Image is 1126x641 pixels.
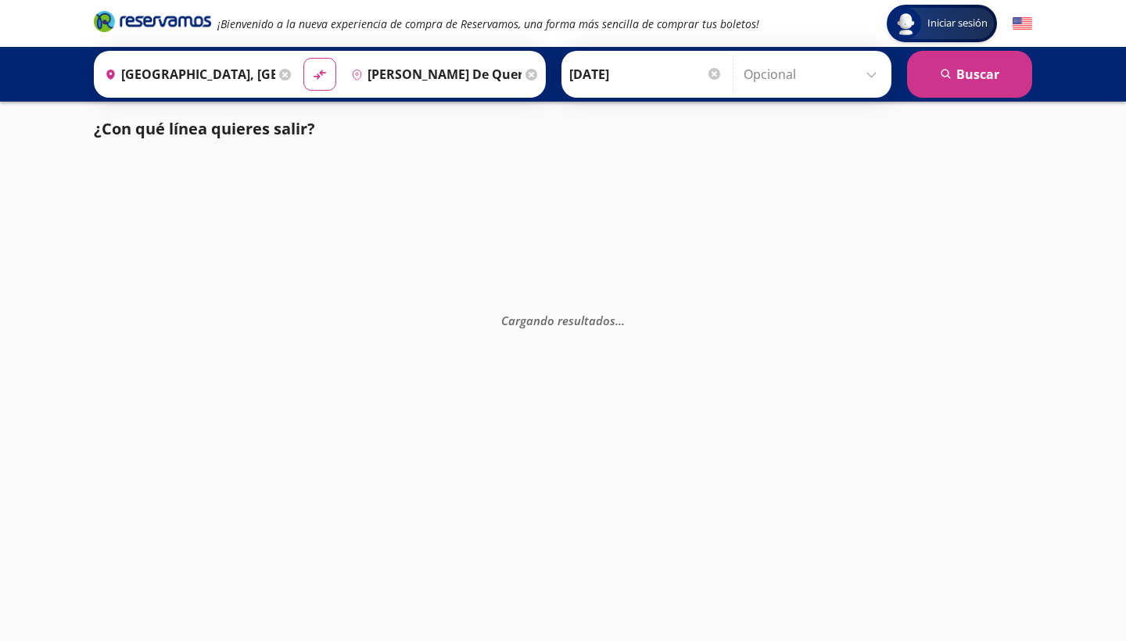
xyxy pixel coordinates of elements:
p: ¿Con qué línea quieres salir? [94,117,315,141]
span: Iniciar sesión [921,16,994,31]
a: Brand Logo [94,9,211,38]
em: Cargando resultados [501,313,625,328]
span: . [622,313,625,328]
button: Buscar [907,51,1032,98]
i: Brand Logo [94,9,211,33]
input: Opcional [744,55,884,94]
input: Buscar Origen [99,55,275,94]
span: . [615,313,619,328]
em: ¡Bienvenido a la nueva experiencia de compra de Reservamos, una forma más sencilla de comprar tus... [217,16,759,31]
span: . [619,313,622,328]
input: Buscar Destino [345,55,522,94]
button: English [1013,14,1032,34]
input: Elegir Fecha [569,55,723,94]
